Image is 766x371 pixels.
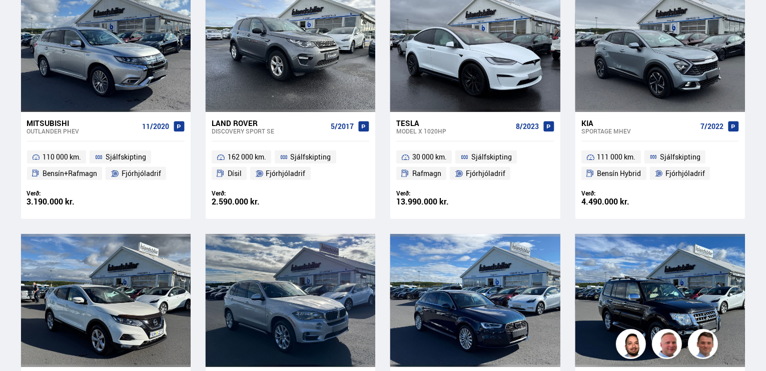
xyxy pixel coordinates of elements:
span: Sjálfskipting [471,151,512,163]
div: Discovery Sport SE [212,127,327,134]
div: 3.190.000 kr. [27,197,106,206]
div: Tesla [396,118,511,127]
span: 5/2017 [331,122,354,130]
span: 7/2022 [700,122,723,130]
div: Verð: [27,189,106,197]
span: Bensín+Rafmagn [43,167,97,179]
a: Kia Sportage MHEV 7/2022 111 000 km. Sjálfskipting Bensín Hybrid Fjórhjóladrif Verð: 4.490.000 kr. [575,112,745,219]
div: Model X 1020HP [396,127,511,134]
span: Fjórhjóladrif [122,167,161,179]
span: 110 000 km. [43,151,81,163]
span: 111 000 km. [597,151,636,163]
span: Bensín Hybrid [597,167,641,179]
img: siFngHWaQ9KaOqBr.png [653,330,683,360]
span: Fjórhjóladrif [266,167,306,179]
span: Sjálfskipting [291,151,331,163]
img: nhp88E3Fdnt1Opn2.png [617,330,647,360]
div: 4.490.000 kr. [581,197,660,206]
span: Fjórhjóladrif [665,167,705,179]
span: 8/2023 [516,122,539,130]
div: 13.990.000 kr. [396,197,475,206]
div: Verð: [396,189,475,197]
span: Rafmagn [412,167,441,179]
button: Opna LiveChat spjallviðmót [8,4,38,34]
span: Fjórhjóladrif [466,167,505,179]
div: Land Rover [212,118,327,127]
div: Mitsubishi [27,118,138,127]
span: Dísil [228,167,242,179]
div: 2.590.000 kr. [212,197,291,206]
a: Mitsubishi Outlander PHEV 11/2020 110 000 km. Sjálfskipting Bensín+Rafmagn Fjórhjóladrif Verð: 3.... [21,112,191,219]
a: Land Rover Discovery Sport SE 5/2017 162 000 km. Sjálfskipting Dísil Fjórhjóladrif Verð: 2.590.00... [206,112,375,219]
span: 162 000 km. [228,151,266,163]
span: 30 000 km. [412,151,447,163]
div: Outlander PHEV [27,127,138,134]
span: Sjálfskipting [660,151,700,163]
img: FbJEzSuNWCJXmdc-.webp [689,330,719,360]
div: Verð: [212,189,291,197]
a: Tesla Model X 1020HP 8/2023 30 000 km. Sjálfskipting Rafmagn Fjórhjóladrif Verð: 13.990.000 kr. [390,112,560,219]
div: Sportage MHEV [581,127,696,134]
span: Sjálfskipting [106,151,146,163]
div: Kia [581,118,696,127]
div: Verð: [581,189,660,197]
span: 11/2020 [142,122,169,130]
